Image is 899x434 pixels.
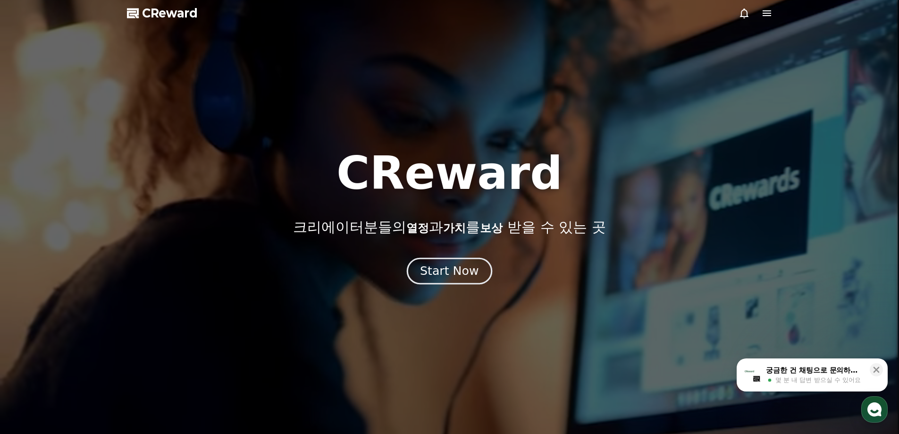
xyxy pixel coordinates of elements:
[146,314,157,321] span: 설정
[30,314,35,321] span: 홈
[480,221,503,235] span: 보상
[336,151,563,196] h1: CReward
[122,299,181,323] a: 설정
[406,221,429,235] span: 열정
[3,299,62,323] a: 홈
[443,221,466,235] span: 가치
[62,299,122,323] a: 대화
[420,263,479,279] div: Start Now
[409,268,490,277] a: Start Now
[407,257,492,284] button: Start Now
[293,219,605,236] p: 크리에이터분들의 과 를 받을 수 있는 곳
[127,6,198,21] a: CReward
[142,6,198,21] span: CReward
[86,314,98,322] span: 대화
